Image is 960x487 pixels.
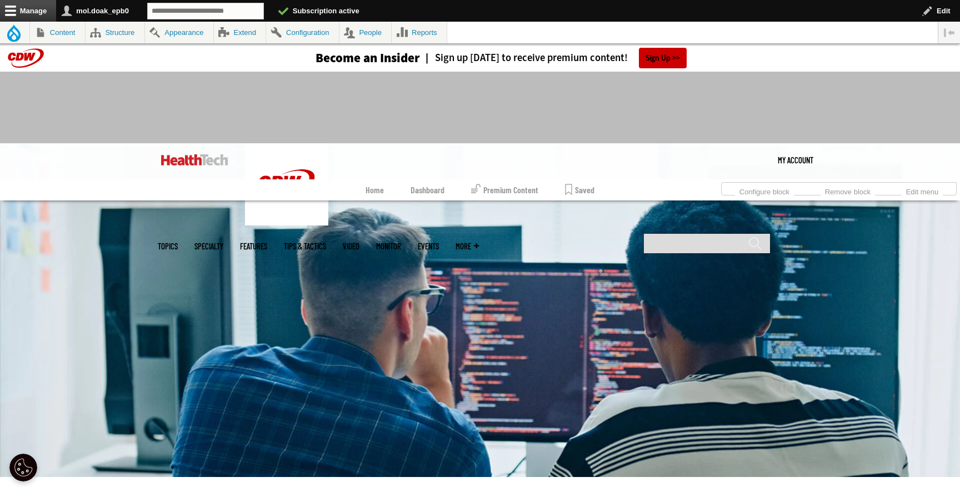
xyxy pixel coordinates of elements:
[284,242,326,250] a: Tips & Tactics
[735,184,794,197] a: Configure block
[938,22,960,43] button: Vertical orientation
[639,48,687,68] a: Sign Up
[565,179,594,200] a: Saved
[145,22,213,43] a: Appearance
[821,184,875,197] a: Remove block
[161,154,228,165] img: Home
[214,22,266,43] a: Extend
[245,217,328,228] a: CDW
[240,242,267,250] a: Features
[9,454,37,481] button: Open Preferences
[778,143,813,177] div: User menu
[316,52,420,64] h3: Become an Insider
[456,242,479,250] span: More
[376,242,401,250] a: MonITor
[274,52,420,64] a: Become an Insider
[411,179,444,200] a: Dashboard
[366,179,384,200] a: Home
[86,22,144,43] a: Structure
[778,143,813,177] a: My Account
[339,22,392,43] a: People
[471,179,538,200] a: Premium Content
[158,242,178,250] span: Topics
[343,242,359,250] a: Video
[266,22,338,43] a: Configuration
[245,143,328,225] img: Home
[30,22,85,43] a: Content
[392,22,447,43] a: Reports
[420,53,628,63] a: Sign up [DATE] to receive premium content!
[9,454,37,481] div: Cookie Settings
[194,242,223,250] span: Specialty
[902,184,943,197] a: Edit menu
[418,242,439,250] a: Events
